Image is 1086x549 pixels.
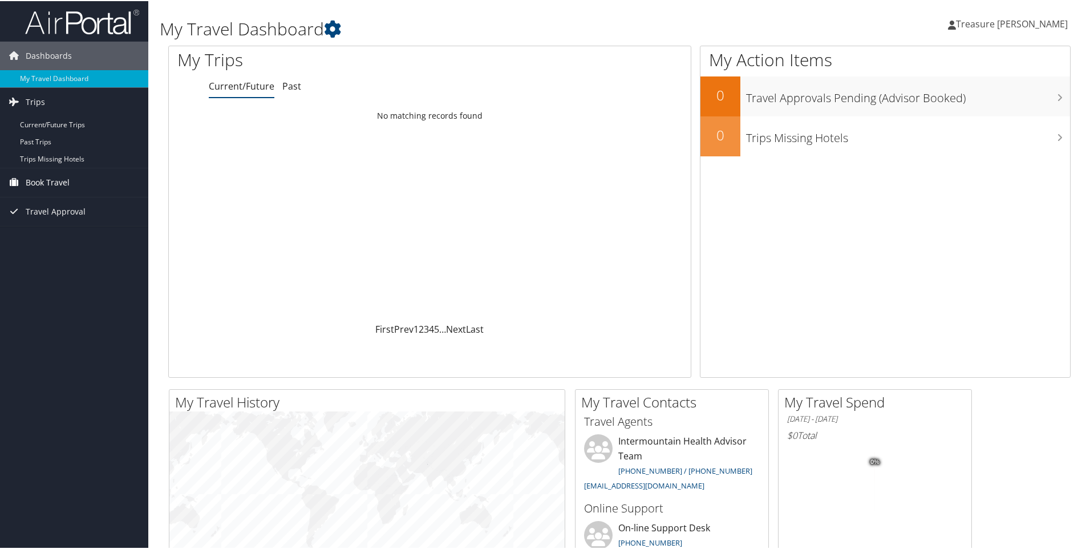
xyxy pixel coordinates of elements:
[700,124,740,144] h2: 0
[419,322,424,334] a: 2
[169,104,691,125] td: No matching records found
[375,322,394,334] a: First
[25,7,139,34] img: airportal-logo.png
[282,79,301,91] a: Past
[439,322,446,334] span: …
[956,17,1068,29] span: Treasure [PERSON_NAME]
[948,6,1079,40] a: Treasure [PERSON_NAME]
[177,47,465,71] h1: My Trips
[394,322,414,334] a: Prev
[26,167,70,196] span: Book Travel
[618,536,682,547] a: [PHONE_NUMBER]
[434,322,439,334] a: 5
[175,391,565,411] h2: My Travel History
[870,458,880,465] tspan: 0%
[618,465,752,475] a: [PHONE_NUMBER] / [PHONE_NUMBER]
[584,499,760,515] h3: Online Support
[787,428,797,441] span: $0
[26,87,45,115] span: Trips
[26,196,86,225] span: Travel Approval
[746,83,1070,105] h3: Travel Approvals Pending (Advisor Booked)
[209,79,274,91] a: Current/Future
[466,322,484,334] a: Last
[700,84,740,104] h2: 0
[584,479,704,490] a: [EMAIL_ADDRESS][DOMAIN_NAME]
[700,47,1070,71] h1: My Action Items
[584,413,760,429] h3: Travel Agents
[424,322,429,334] a: 3
[578,433,765,494] li: Intermountain Health Advisor Team
[414,322,419,334] a: 1
[581,391,768,411] h2: My Travel Contacts
[160,16,773,40] h1: My Travel Dashboard
[784,391,971,411] h2: My Travel Spend
[787,428,963,441] h6: Total
[700,75,1070,115] a: 0Travel Approvals Pending (Advisor Booked)
[746,123,1070,145] h3: Trips Missing Hotels
[26,41,72,69] span: Dashboards
[446,322,466,334] a: Next
[787,413,963,423] h6: [DATE] - [DATE]
[700,115,1070,155] a: 0Trips Missing Hotels
[429,322,434,334] a: 4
